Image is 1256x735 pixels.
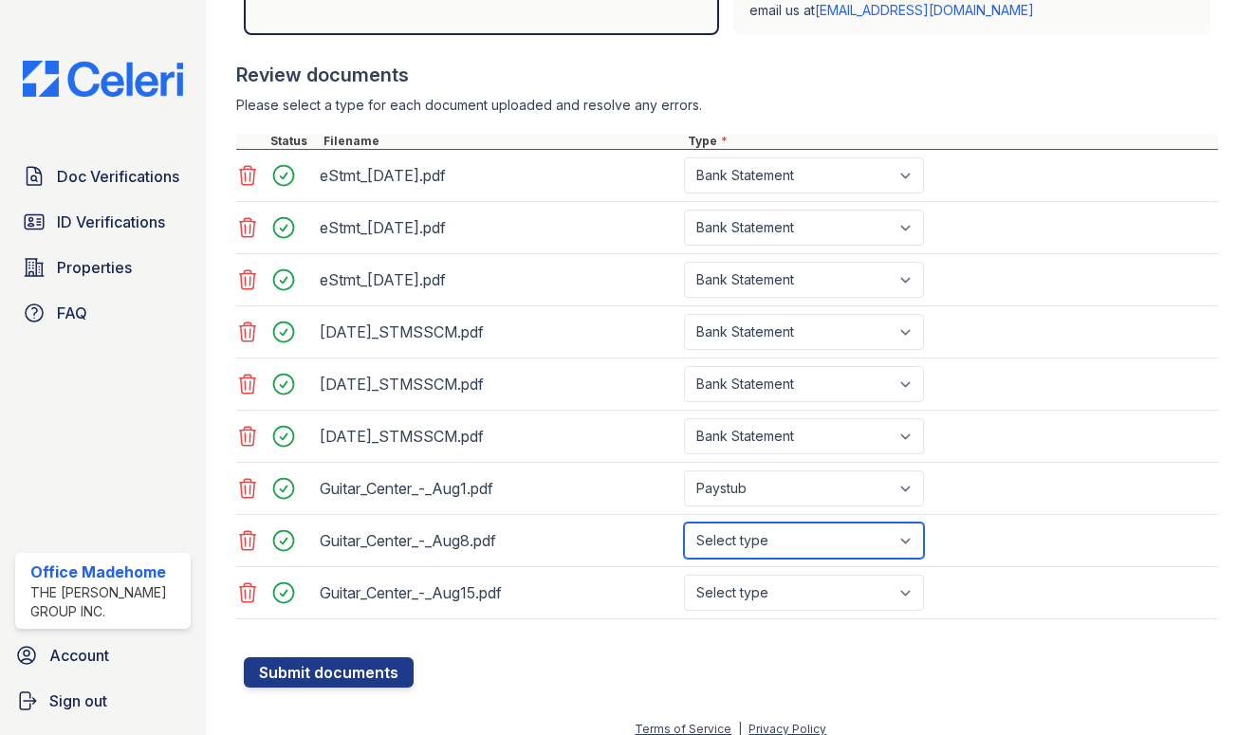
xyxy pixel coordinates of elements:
div: Please select a type for each document uploaded and resolve any errors. [236,96,1219,115]
button: Submit documents [244,657,414,688]
div: [DATE]_STMSSCM.pdf [320,317,676,347]
a: Sign out [8,682,198,720]
div: The [PERSON_NAME] Group Inc. [30,583,183,621]
span: ID Verifications [57,211,165,233]
div: Guitar_Center_-_Aug8.pdf [320,525,676,556]
img: CE_Logo_Blue-a8612792a0a2168367f1c8372b55b34899dd931a85d93a1a3d3e32e68fde9ad4.png [8,61,198,97]
a: [EMAIL_ADDRESS][DOMAIN_NAME] [815,2,1034,18]
div: Guitar_Center_-_Aug1.pdf [320,473,676,504]
a: FAQ [15,294,191,332]
div: eStmt_[DATE].pdf [320,212,676,243]
span: FAQ [57,302,87,324]
span: Doc Verifications [57,165,179,188]
a: Account [8,636,198,674]
span: Account [49,644,109,667]
a: ID Verifications [15,203,191,241]
div: [DATE]_STMSSCM.pdf [320,421,676,451]
div: Guitar_Center_-_Aug15.pdf [320,578,676,608]
div: eStmt_[DATE].pdf [320,265,676,295]
div: [DATE]_STMSSCM.pdf [320,369,676,399]
div: Filename [320,134,684,149]
div: Office Madehome [30,560,183,583]
a: Doc Verifications [15,157,191,195]
div: eStmt_[DATE].pdf [320,160,676,191]
span: Properties [57,256,132,279]
div: Status [267,134,320,149]
a: Properties [15,248,191,286]
div: Review documents [236,62,1219,88]
span: Sign out [49,689,107,712]
div: Type [684,134,1219,149]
